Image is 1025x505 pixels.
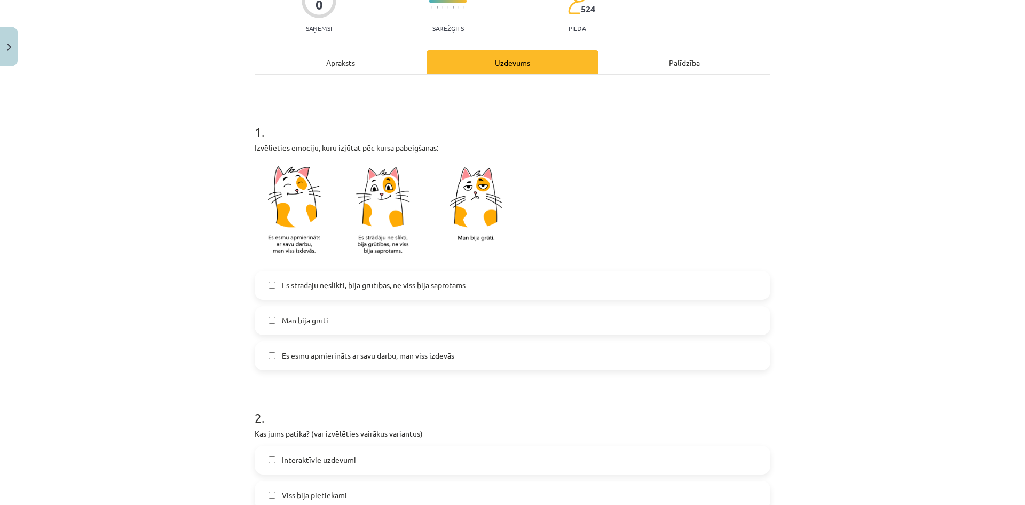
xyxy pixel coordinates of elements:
img: icon-short-line-57e1e144782c952c97e751825c79c345078a6d821885a25fce030b3d8c18986b.svg [463,6,464,9]
p: Sarežģīts [432,25,464,32]
img: icon-short-line-57e1e144782c952c97e751825c79c345078a6d821885a25fce030b3d8c18986b.svg [447,6,448,9]
img: icon-short-line-57e1e144782c952c97e751825c79c345078a6d821885a25fce030b3d8c18986b.svg [458,6,459,9]
img: icon-short-line-57e1e144782c952c97e751825c79c345078a6d821885a25fce030b3d8c18986b.svg [437,6,438,9]
h1: 1 . [255,106,770,139]
div: Uzdevums [427,50,598,74]
h1: 2 . [255,392,770,425]
div: Palīdzība [598,50,770,74]
img: icon-close-lesson-0947bae3869378f0d4975bcd49f059093ad1ed9edebbc8119c70593378902aed.svg [7,44,11,51]
input: Es strādāju neslikti, bija grūtības, ne viss bija saprotams [269,282,275,289]
span: Es strādāju neslikti, bija grūtības, ne viss bija saprotams [282,279,466,291]
input: Interaktīvie uzdevumi [269,456,275,463]
div: Apraksts [255,50,427,74]
input: Viss bija pietiekami [269,492,275,499]
img: icon-short-line-57e1e144782c952c97e751825c79c345078a6d821885a25fce030b3d8c18986b.svg [442,6,443,9]
img: icon-short-line-57e1e144782c952c97e751825c79c345078a6d821885a25fce030b3d8c18986b.svg [453,6,454,9]
input: Man bija grūti [269,317,275,324]
span: Es esmu apmierināts ar savu darbu, man viss izdevās [282,350,454,361]
span: Man bija grūti [282,315,328,326]
img: icon-short-line-57e1e144782c952c97e751825c79c345078a6d821885a25fce030b3d8c18986b.svg [431,6,432,9]
span: Viss bija pietiekami [282,490,347,501]
span: Interaktīvie uzdevumi [282,454,356,465]
span: 524 [581,4,595,14]
input: Es esmu apmierināts ar savu darbu, man viss izdevās [269,352,275,359]
p: Izvēlieties emociju, kuru izjūtat pēc kursa pabeigšanas: [255,142,770,153]
p: Saņemsi [302,25,336,32]
p: Kas jums patika? (var izvēlēties vairākus variantus) [255,428,770,439]
p: pilda [569,25,586,32]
